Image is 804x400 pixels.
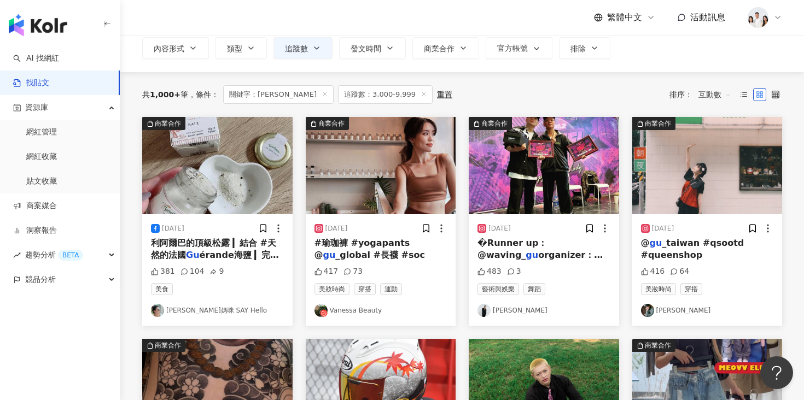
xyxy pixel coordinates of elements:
[690,12,725,22] span: 活動訊息
[318,118,345,129] div: 商業合作
[142,117,293,214] button: 商業合作
[469,117,619,214] img: post-image
[570,44,586,53] span: 排除
[412,37,479,59] button: 商業合作
[652,224,674,233] div: [DATE]
[641,304,654,317] img: KOL Avatar
[698,86,731,103] span: 互動數
[25,267,56,292] span: 競品分析
[424,44,455,53] span: 商業合作
[669,86,737,103] div: 排序：
[354,283,376,295] span: 穿搭
[9,14,67,36] img: logo
[335,250,425,260] span: _global #長襪 #soc
[760,356,793,389] iframe: Help Scout Beacon - Open
[680,283,702,295] span: 穿搭
[645,118,671,129] div: 商業合作
[273,37,333,59] button: 追蹤數
[227,44,242,53] span: 類型
[285,44,308,53] span: 追蹤數
[13,201,57,211] a: 商案媒合
[13,251,21,259] span: rise
[559,37,610,59] button: 排除
[142,90,188,99] div: 共 筆
[215,37,267,59] button: 類型
[481,118,508,129] div: 商業合作
[13,78,49,89] a: 找貼文
[632,117,783,214] button: 商業合作
[477,283,519,295] span: 藝術與娛樂
[343,266,363,277] div: 73
[641,266,665,277] div: 416
[188,90,219,99] span: 條件 ：
[323,250,336,260] mark: gu
[25,243,83,267] span: 趨勢分析
[154,44,184,53] span: 內容形式
[150,90,180,99] span: 1,000+
[477,250,603,272] span: organizer： @tut
[641,304,774,317] a: KOL Avatar[PERSON_NAME]
[486,37,552,59] button: 官方帳號
[151,304,164,317] img: KOL Avatar
[437,90,452,99] div: 重置
[25,95,48,120] span: 資源庫
[645,340,671,351] div: 商業合作
[641,238,650,248] span: @
[314,304,328,317] img: KOL Avatar
[632,117,783,214] img: post-image
[477,304,491,317] img: KOL Avatar
[306,117,456,214] img: post-image
[477,304,610,317] a: KOL Avatar[PERSON_NAME]
[142,117,293,214] img: post-image
[351,44,381,53] span: 發文時間
[641,238,744,260] span: _taiwan #qsootd #queenshop
[223,85,334,104] span: 關鍵字：[PERSON_NAME]
[13,53,59,64] a: searchAI 找網紅
[180,266,205,277] div: 104
[26,127,57,138] a: 網紅管理
[162,224,184,233] div: [DATE]
[670,266,689,277] div: 64
[58,250,83,261] div: BETA
[13,225,57,236] a: 洞察報告
[314,266,339,277] div: 417
[186,250,200,260] mark: Gu
[151,283,173,295] span: 美食
[151,238,276,260] span: 利阿爾巴的頂級松露 ▎結合 #天然的法國
[477,266,502,277] div: 483
[338,85,433,104] span: 追蹤數：3,000-9,999
[497,44,528,52] span: 官方帳號
[306,117,456,214] button: 商業合作
[142,37,209,59] button: 內容形式
[339,37,406,59] button: 發文時間
[523,283,545,295] span: 舞蹈
[526,250,538,260] mark: gu
[607,11,642,23] span: 繁體中文
[209,266,224,277] div: 9
[151,304,284,317] a: KOL Avatar[PERSON_NAME]媽咪 SAY Hello
[380,283,402,295] span: 運動
[507,266,521,277] div: 3
[26,176,57,187] a: 貼文收藏
[469,117,619,214] button: 商業合作
[314,283,349,295] span: 美妝時尚
[477,238,547,260] span: �Runner up： @waving_
[314,238,410,260] span: #瑜珈褲 #yogapants @
[650,238,662,248] mark: gu
[325,224,348,233] div: [DATE]
[488,224,511,233] div: [DATE]
[748,7,768,28] img: 20231221_NR_1399_Small.jpg
[151,266,175,277] div: 381
[641,283,676,295] span: 美妝時尚
[26,151,57,162] a: 網紅收藏
[155,340,181,351] div: 商業合作
[314,304,447,317] a: KOL AvatarVanessa Beauty
[151,250,279,272] span: érande海鹽 ▎完整保留最原始的
[155,118,181,129] div: 商業合作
